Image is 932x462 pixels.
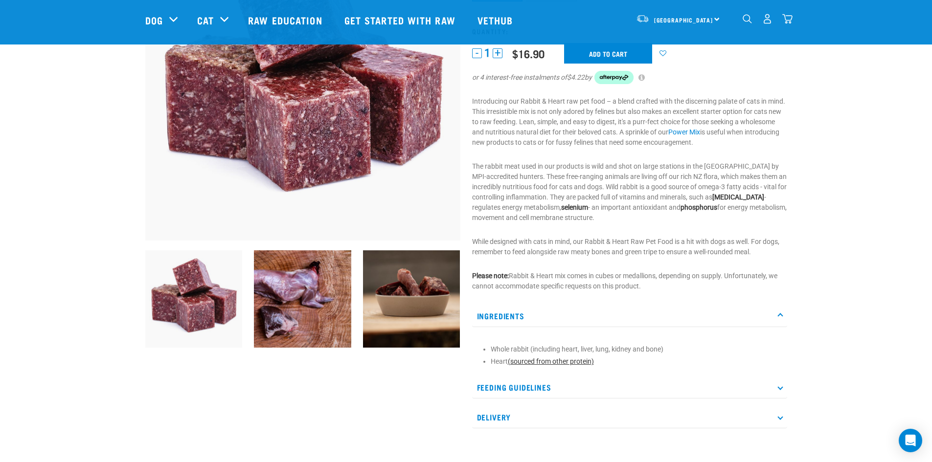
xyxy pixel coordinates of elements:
[636,14,649,23] img: van-moving.png
[363,250,460,348] img: Cubed Chicken Tongue And Heart, And Chicken Neck In Ceramic Pet Bowl
[238,0,334,40] a: Raw Education
[654,18,713,22] span: [GEOGRAPHIC_DATA]
[567,72,585,83] span: $4.22
[512,47,545,60] div: $16.90
[335,0,468,40] a: Get started with Raw
[472,305,787,327] p: Ingredients
[508,357,594,365] a: (sourced from other protein)
[782,14,793,24] img: home-icon@2x.png
[468,0,525,40] a: Vethub
[484,48,490,58] span: 1
[762,14,773,24] img: user.png
[491,344,782,354] li: Whole rabbit (including heart, liver, lung, kidney and bone)
[472,376,787,398] p: Feeding Guidelines
[594,71,634,85] img: Afterpay
[472,237,787,257] p: While designed with cats in mind, our Rabbit & Heart Raw Pet Food is a hit with dogs as well. For...
[472,71,787,85] div: or 4 interest-free instalments of by
[712,193,764,201] strong: [MEDICAL_DATA]
[564,43,652,64] input: Add to cart
[561,203,588,211] strong: selenium
[145,250,243,348] img: 1087 Rabbit Heart Cubes 01
[472,272,509,280] strong: Please note:
[493,48,502,58] button: +
[491,356,782,367] li: Heart
[472,161,787,223] p: The rabbit meat used in our products is wild and shot on large stations in the [GEOGRAPHIC_DATA] ...
[472,48,482,58] button: -
[743,14,752,23] img: home-icon-1@2x.png
[254,250,351,348] img: Display Of Rabbit Meat And Rabbit Heart
[472,271,787,291] p: Rabbit & Heart mix comes in cubes or medallions, depending on supply. Unfortunately, we cannot ac...
[145,13,163,27] a: Dog
[899,429,922,452] div: Open Intercom Messenger
[472,406,787,428] p: Delivery
[197,13,214,27] a: Cat
[681,203,717,211] strong: phosphorus
[668,128,700,136] a: Power Mix
[472,96,787,148] p: Introducing our Rabbit & Heart raw pet food – a blend crafted with the discerning palate of cats ...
